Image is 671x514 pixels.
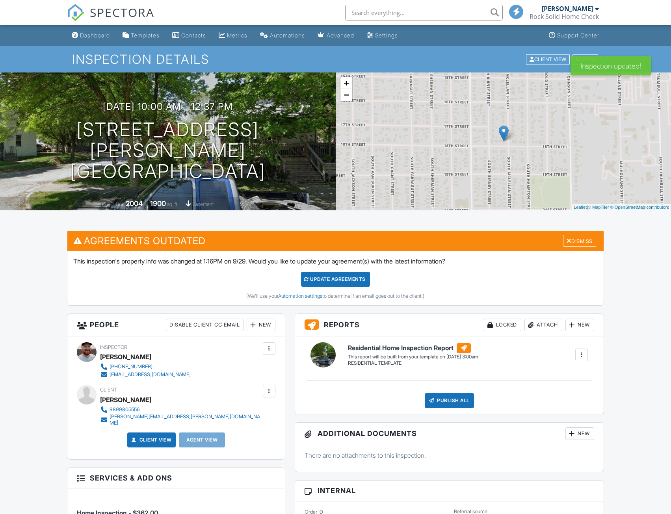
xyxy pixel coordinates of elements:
a: Zoom out [340,89,352,101]
h3: Services & Add ons [67,468,285,488]
div: 9899805556 [110,406,140,413]
a: Automations (Basic) [257,28,308,43]
a: Zoom in [340,77,352,89]
div: 1900 [150,199,166,208]
div: This inspection's property info was changed at 1:16PM on 9/29. Would you like to update your agre... [67,251,603,305]
a: Client View [130,436,172,444]
div: RESIDENTIAL TEMPLATE [348,360,478,367]
h3: Reports [295,314,604,336]
div: Publish All [425,393,474,408]
img: The Best Home Inspection Software - Spectora [67,4,84,21]
div: Templates [131,32,160,39]
div: Advanced [327,32,354,39]
h3: [DATE] 10:00 am - 12:37 pm [103,101,233,112]
div: Inspection updated! [571,56,651,75]
div: Update Agreements [301,272,370,287]
div: Automations [270,32,305,39]
div: New [565,319,594,331]
a: Automation settings [278,293,322,299]
div: [PERSON_NAME] [542,5,593,13]
a: © OpenStreetMap contributors [610,205,669,210]
div: Disable Client CC Email [166,319,243,331]
a: Client View [525,56,572,62]
div: Dismiss [563,235,596,247]
h3: Agreements Outdated [67,231,603,251]
a: Contacts [169,28,209,43]
div: Contacts [181,32,206,39]
span: SPECTORA [90,4,154,20]
span: sq. ft. [167,201,178,207]
a: Leaflet [574,205,587,210]
span: basement [192,201,214,207]
h1: Inspection Details [72,52,599,66]
a: Support Center [546,28,602,43]
h3: Additional Documents [295,423,604,445]
div: [EMAIL_ADDRESS][DOMAIN_NAME] [110,371,191,378]
h3: People [67,314,285,336]
a: 9899805556 [100,406,261,414]
a: Settings [364,28,401,43]
div: New [565,427,594,440]
span: Inspector [100,344,127,350]
a: [PHONE_NUMBER] [100,363,191,371]
a: Templates [119,28,163,43]
div: Rock Solid Home Check [530,13,599,20]
div: (We'll use your to determine if an email goes out to the client.) [73,293,597,299]
div: [PERSON_NAME] [100,351,151,363]
a: SPECTORA [67,11,154,27]
div: Settings [375,32,398,39]
h3: Internal [295,481,604,501]
div: New [247,319,275,331]
div: Client View [526,54,570,65]
h1: [STREET_ADDRESS][PERSON_NAME] [GEOGRAPHIC_DATA] [13,119,323,182]
div: | [572,204,671,211]
div: 2004 [126,199,143,208]
div: This report will be built from your template on [DATE] 3:00am [348,354,478,360]
a: Dashboard [69,28,113,43]
a: Metrics [216,28,251,43]
div: Locked [484,319,521,331]
span: Client [100,387,117,393]
p: There are no attachments to this inspection. [305,451,594,460]
a: Advanced [314,28,357,43]
a: [PERSON_NAME][EMAIL_ADDRESS][PERSON_NAME][DOMAIN_NAME] [100,414,261,426]
span: Built [116,201,125,207]
h6: Residential Home Inspection Report [348,343,478,353]
div: Metrics [227,32,247,39]
div: Dashboard [80,32,110,39]
div: Support Center [557,32,599,39]
div: Attach [524,319,562,331]
input: Search everything... [345,5,503,20]
a: © MapTiler [588,205,609,210]
div: [PERSON_NAME][EMAIL_ADDRESS][PERSON_NAME][DOMAIN_NAME] [110,414,261,426]
a: [EMAIL_ADDRESS][DOMAIN_NAME] [100,371,191,379]
div: [PHONE_NUMBER] [110,364,152,370]
div: [PERSON_NAME] [100,394,151,406]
